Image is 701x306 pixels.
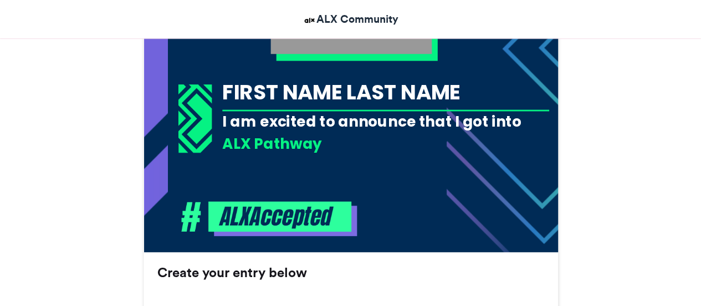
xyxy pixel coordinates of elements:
a: ALX Community [303,11,398,27]
img: 1718367053.733-03abb1a83a9aadad37b12c69bdb0dc1c60dcbf83.png [178,84,212,153]
div: I am excited to announce that I got into the [222,111,549,152]
div: FIRST NAME LAST NAME [222,77,549,106]
div: ALX Pathway [222,133,549,154]
h3: Create your entry below [157,266,544,279]
img: ALX Community [303,13,316,27]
